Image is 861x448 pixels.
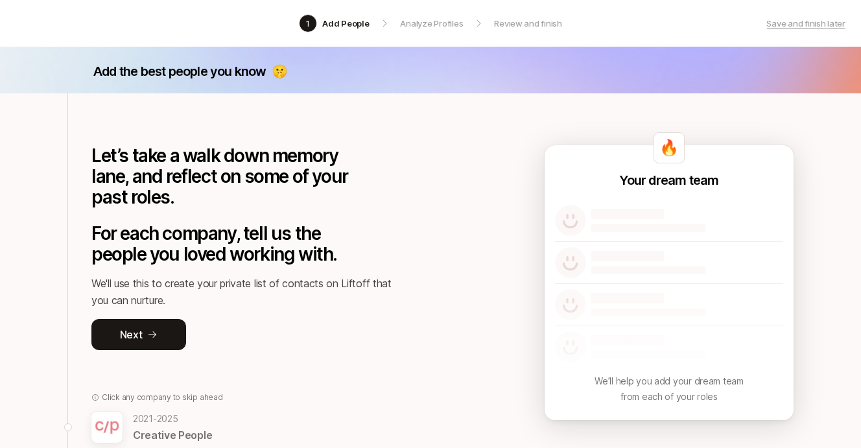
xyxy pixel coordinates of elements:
[133,427,212,443] p: Creative People
[306,17,310,30] p: 1
[595,373,743,405] p: We’ll help you add your dream team from each of your roles
[93,62,266,80] p: Add the best people you know
[619,171,718,189] p: Your dream team
[102,392,223,403] p: Click any company to skip ahead
[494,17,562,30] p: Review and finish
[555,247,586,278] img: default-avatar.svg
[555,205,586,236] img: default-avatar.svg
[91,275,403,309] p: We'll use this to create your private list of contacts on Liftoff that you can nurture.
[91,145,370,207] p: Let’s take a walk down memory lane, and reflect on some of your past roles.
[120,326,143,343] p: Next
[766,17,845,30] a: Save and finish later
[91,319,186,350] button: Next
[133,411,212,427] p: 2021 - 2025
[91,223,370,265] p: For each company, tell us the people you loved working with.
[654,132,685,163] div: 🔥
[91,412,123,443] img: 3854cf35_bc77_472d_98da_aaf95b345b3f.jpg
[322,17,369,30] p: Add People
[272,62,287,80] p: 🤫
[400,17,463,30] p: Analyze Profiles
